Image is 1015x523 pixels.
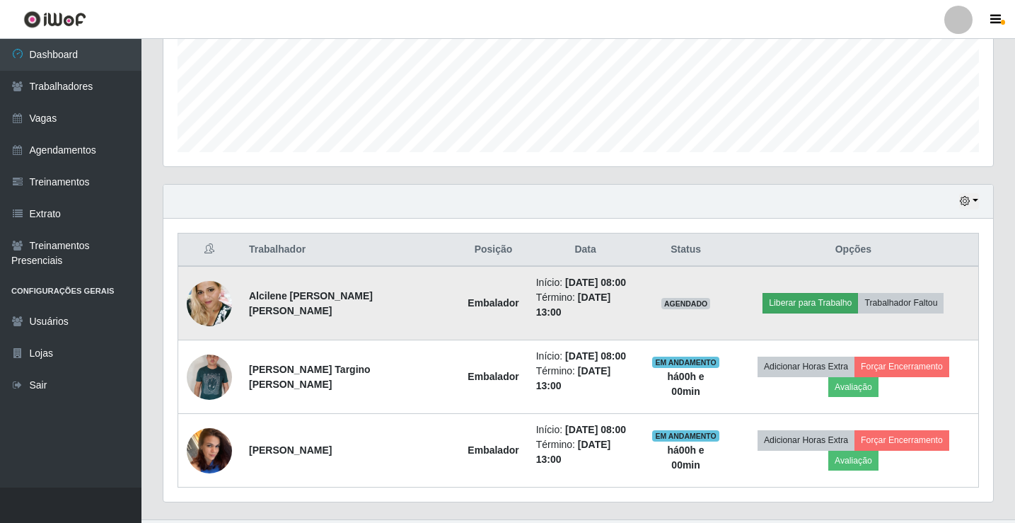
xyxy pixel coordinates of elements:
[536,290,635,320] li: Término:
[536,275,635,290] li: Início:
[249,290,373,316] strong: Alcilene [PERSON_NAME] [PERSON_NAME]
[858,293,944,313] button: Trabalhador Faltou
[187,272,232,334] img: 1729892511965.jpeg
[758,430,854,450] button: Adicionar Horas Extra
[758,357,854,377] button: Adicionar Horas Extra
[565,277,626,288] time: [DATE] 08:00
[854,430,949,450] button: Forçar Encerramento
[249,364,371,390] strong: [PERSON_NAME] Targino [PERSON_NAME]
[468,297,518,309] strong: Embalador
[652,357,719,368] span: EM ANDAMENTO
[187,341,232,413] img: 1743632981359.jpeg
[668,371,704,397] strong: há 00 h e 00 min
[729,234,979,267] th: Opções
[23,11,86,28] img: CoreUI Logo
[187,420,232,481] img: 1757531063251.jpeg
[536,364,635,393] li: Término:
[762,293,858,313] button: Liberar para Trabalho
[528,234,644,267] th: Data
[668,444,704,471] strong: há 00 h e 00 min
[828,377,878,397] button: Avaliação
[240,234,459,267] th: Trabalhador
[468,444,518,456] strong: Embalador
[643,234,728,267] th: Status
[661,298,711,309] span: AGENDADO
[536,423,635,437] li: Início:
[249,444,332,456] strong: [PERSON_NAME]
[536,349,635,364] li: Início:
[828,451,878,471] button: Avaliação
[468,371,518,382] strong: Embalador
[652,430,719,442] span: EM ANDAMENTO
[565,424,626,435] time: [DATE] 08:00
[459,234,527,267] th: Posição
[536,437,635,467] li: Término:
[854,357,949,377] button: Forçar Encerramento
[565,350,626,362] time: [DATE] 08:00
